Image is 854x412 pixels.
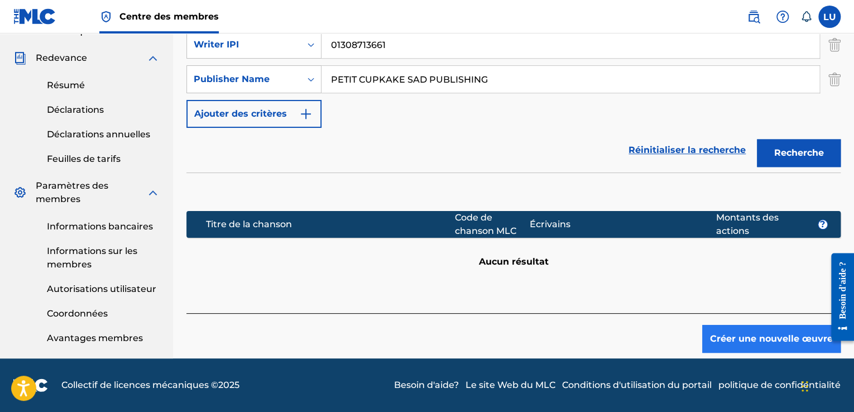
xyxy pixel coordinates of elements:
font: Autorisations utilisateur [47,284,156,294]
a: Informations sur les membres [47,245,160,271]
a: Le site Web du MLC [466,379,555,392]
font: Titre de la chanson [206,219,292,229]
a: Déclarations [47,103,160,117]
font: Déclarations [47,104,104,115]
iframe: Centre de ressources [823,245,854,351]
a: Feuilles de tarifs [47,152,160,166]
a: Informations bancaires [47,220,160,233]
font: Avantages membres [47,333,143,343]
img: Delete Criterion [828,65,841,93]
font: Informations sur les membres [47,246,137,270]
a: Autorisations utilisateur [47,282,160,296]
font: Aucun résultat [479,256,549,267]
font: Besoin d'aide? [394,380,459,390]
button: Créer une nouvelle œuvre [702,325,841,353]
font: Collectif de licences mécaniques © [61,380,218,390]
font: Coordonnées [47,308,108,319]
a: Coordonnées [47,307,160,320]
font: Recherche [774,147,824,158]
img: logo [13,379,48,392]
font: Centre des membres [119,11,219,22]
font: politique de confidentialité [718,380,841,390]
font: Code de chanson MLC [455,212,516,236]
img: recherche [747,10,760,23]
font: Créer une nouvelle œuvre [710,333,833,344]
font: 2025 [218,380,239,390]
a: Recherche publique [742,6,765,28]
a: Déclarations annuelles [47,128,160,141]
div: Notifications [800,11,812,22]
div: Aide [771,6,794,28]
font: Feuilles de tarifs [47,154,121,164]
div: Publisher Name [194,73,294,86]
img: Détenteur des droits supérieurs [99,10,113,23]
button: Ajouter des critères [186,100,322,128]
a: Besoin d'aide? [394,379,459,392]
font: Conditions d'utilisation du portail [562,380,712,390]
font: Écrivains [530,219,570,229]
font: Montants des actions [716,212,779,236]
font: Déclarations annuelles [47,129,150,140]
font: Informations bancaires [47,221,153,232]
iframe: Widget de discussion [798,358,854,412]
img: développer [146,51,160,65]
font: ? [820,219,825,229]
img: Redevance [13,51,27,65]
img: Delete Criterion [828,31,841,59]
font: Réinitialiser la recherche [628,145,746,155]
img: développer [146,186,160,199]
font: Redevance [36,52,87,63]
img: Paramètres des membres [13,186,27,199]
div: Writer IPI [194,38,294,51]
div: Traîner [802,370,808,403]
a: Avantages membres [47,332,160,345]
img: aide [776,10,789,23]
font: Le site Web du MLC [466,380,555,390]
button: Recherche [757,139,841,167]
a: politique de confidentialité [718,379,841,392]
img: Logo du MLC [13,8,56,25]
div: Menu utilisateur [818,6,841,28]
font: Ajouter des critères [194,108,287,119]
font: Paramètres des membres [36,180,108,204]
a: Résumé [47,79,160,92]
font: Résumé [47,80,85,90]
img: 9d2ae6d4665cec9f34b9.svg [299,107,313,121]
a: Conditions d'utilisation du portail [562,379,712,392]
